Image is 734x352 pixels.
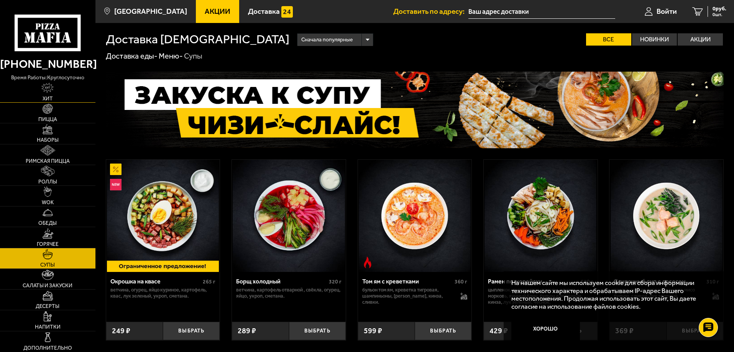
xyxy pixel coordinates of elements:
[611,160,723,272] img: Сливочный суп с лососем
[329,278,342,285] span: 320 г
[488,278,579,285] div: Рамен по-корейски
[35,324,61,330] span: Напитки
[36,304,59,309] span: Десерты
[358,160,472,272] a: Острое блюдоТом ям с креветками
[289,322,346,341] button: Выбрать
[586,33,631,46] label: Все
[110,164,122,175] img: Акционный
[657,8,677,15] span: Войти
[203,278,215,285] span: 265 г
[488,287,593,305] p: цыпленок, лапша удон, томаты, огурец, морковь, яичный блин, бульон для рамена, кинза, лук зеленый...
[114,8,187,15] span: [GEOGRAPHIC_DATA]
[232,160,346,272] a: Борщ холодный
[236,287,342,299] p: ветчина, картофель отварной , свёкла, огурец, яйцо, укроп, сметана.
[468,5,615,19] input: Ваш адрес доставки
[37,138,59,143] span: Наборы
[281,6,293,18] img: 15daf4d41897b9f0e9f617042186c801.svg
[205,8,230,15] span: Акции
[238,327,256,335] span: 289 ₽
[110,179,122,190] img: Новинка
[163,322,220,341] button: Выбрать
[42,200,54,205] span: WOK
[362,287,453,305] p: бульон том ям, креветка тигровая, шампиньоны, [PERSON_NAME], кинза, сливки.
[184,51,202,61] div: Супы
[362,257,373,268] img: Острое блюдо
[364,327,382,335] span: 599 ₽
[455,278,467,285] span: 360 г
[236,278,327,285] div: Борщ холодный
[678,33,723,46] label: Акции
[301,33,353,47] span: Сначала популярные
[609,160,723,272] a: Сливочный суп с лососем
[511,279,712,311] p: На нашем сайте мы используем cookie для сбора информации технического характера и обрабатываем IP...
[112,327,130,335] span: 249 ₽
[110,287,216,299] p: ветчина, огурец, яйцо куриное, картофель, квас, лук зеленый, укроп, сметана.
[632,33,677,46] label: Новинки
[38,221,57,226] span: Обеды
[415,322,471,341] button: Выбрать
[38,117,57,122] span: Пицца
[489,327,508,335] span: 429 ₽
[23,283,72,288] span: Салаты и закуски
[359,160,471,272] img: Том ям с креветками
[43,96,53,102] span: Хит
[106,33,289,46] h1: Доставка [DEMOGRAPHIC_DATA]
[110,278,201,285] div: Окрошка на квасе
[484,160,596,272] img: Рамен по-корейски
[37,242,59,247] span: Горячее
[484,160,598,272] a: Рамен по-корейски
[40,262,55,268] span: Супы
[362,278,453,285] div: Том ям с креветками
[23,345,72,351] span: Дополнительно
[713,12,726,17] span: 0 шт.
[233,160,345,272] img: Борщ холодный
[38,179,57,185] span: Роллы
[511,318,580,341] button: Хорошо
[248,8,280,15] span: Доставка
[393,8,468,15] span: Доставить по адресу:
[106,51,158,61] a: Доставка еды-
[713,6,726,11] span: 0 руб.
[107,160,219,272] img: Окрошка на квасе
[159,51,183,61] a: Меню-
[106,160,220,272] a: АкционныйНовинкаОкрошка на квасе
[26,159,70,164] span: Римская пицца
